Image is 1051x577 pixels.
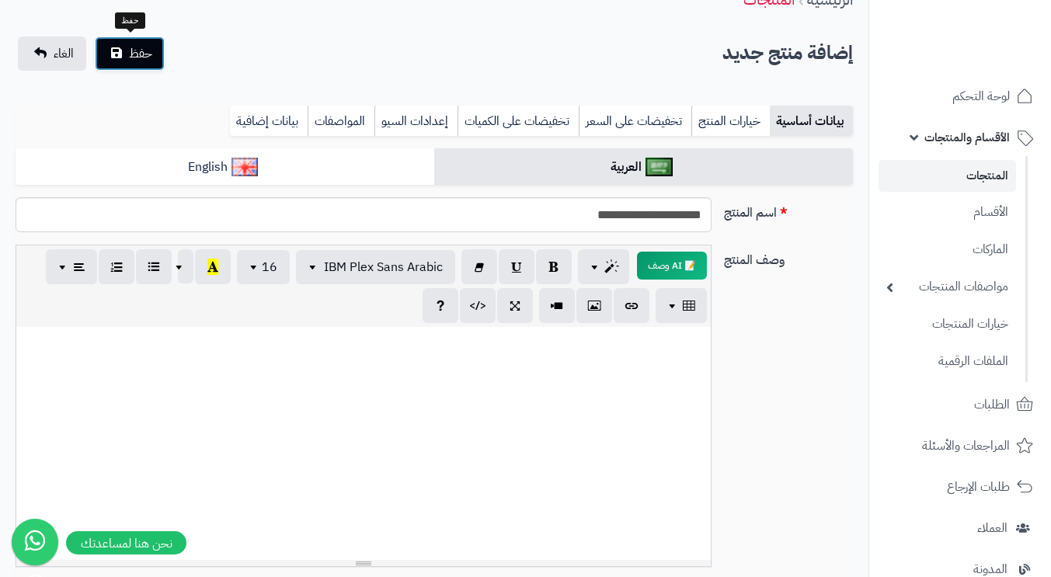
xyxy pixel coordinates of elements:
[230,106,308,137] a: بيانات إضافية
[115,12,145,30] div: حفظ
[879,160,1016,192] a: المنتجات
[879,233,1016,266] a: الماركات
[879,78,1042,115] a: لوحة التحكم
[879,427,1042,464] a: المراجعات والأسئلة
[458,106,579,137] a: تخفيضات على الكميات
[324,258,443,276] span: IBM Plex Sans Arabic
[770,106,853,137] a: بيانات أساسية
[637,252,707,280] button: 📝 AI وصف
[922,435,1010,457] span: المراجعات والأسئلة
[879,270,1016,304] a: مواصفات المنتجات
[879,509,1042,547] a: العملاء
[374,106,458,137] a: إعدادات السيو
[879,386,1042,423] a: الطلبات
[879,196,1016,229] a: الأقسام
[237,250,290,284] button: 16
[718,197,859,222] label: اسم المنتج
[952,85,1010,107] span: لوحة التحكم
[579,106,691,137] a: تخفيضات على السعر
[977,517,1007,539] span: العملاء
[879,345,1016,378] a: الملفات الرقمية
[924,127,1010,148] span: الأقسام والمنتجات
[308,106,374,137] a: المواصفات
[722,37,853,69] h2: إضافة منتج جديد
[95,36,165,71] button: حفظ
[945,43,1036,76] img: logo-2.png
[129,44,152,63] span: حفظ
[231,158,259,176] img: English
[434,148,853,186] a: العربية
[296,250,455,284] button: IBM Plex Sans Arabic
[879,468,1042,506] a: طلبات الإرجاع
[718,245,859,269] label: وصف المنتج
[691,106,770,137] a: خيارات المنتج
[18,36,86,71] a: الغاء
[262,258,277,276] span: 16
[646,158,673,176] img: العربية
[16,148,434,186] a: English
[974,394,1010,415] span: الطلبات
[879,308,1016,341] a: خيارات المنتجات
[54,44,74,63] span: الغاء
[947,476,1010,498] span: طلبات الإرجاع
